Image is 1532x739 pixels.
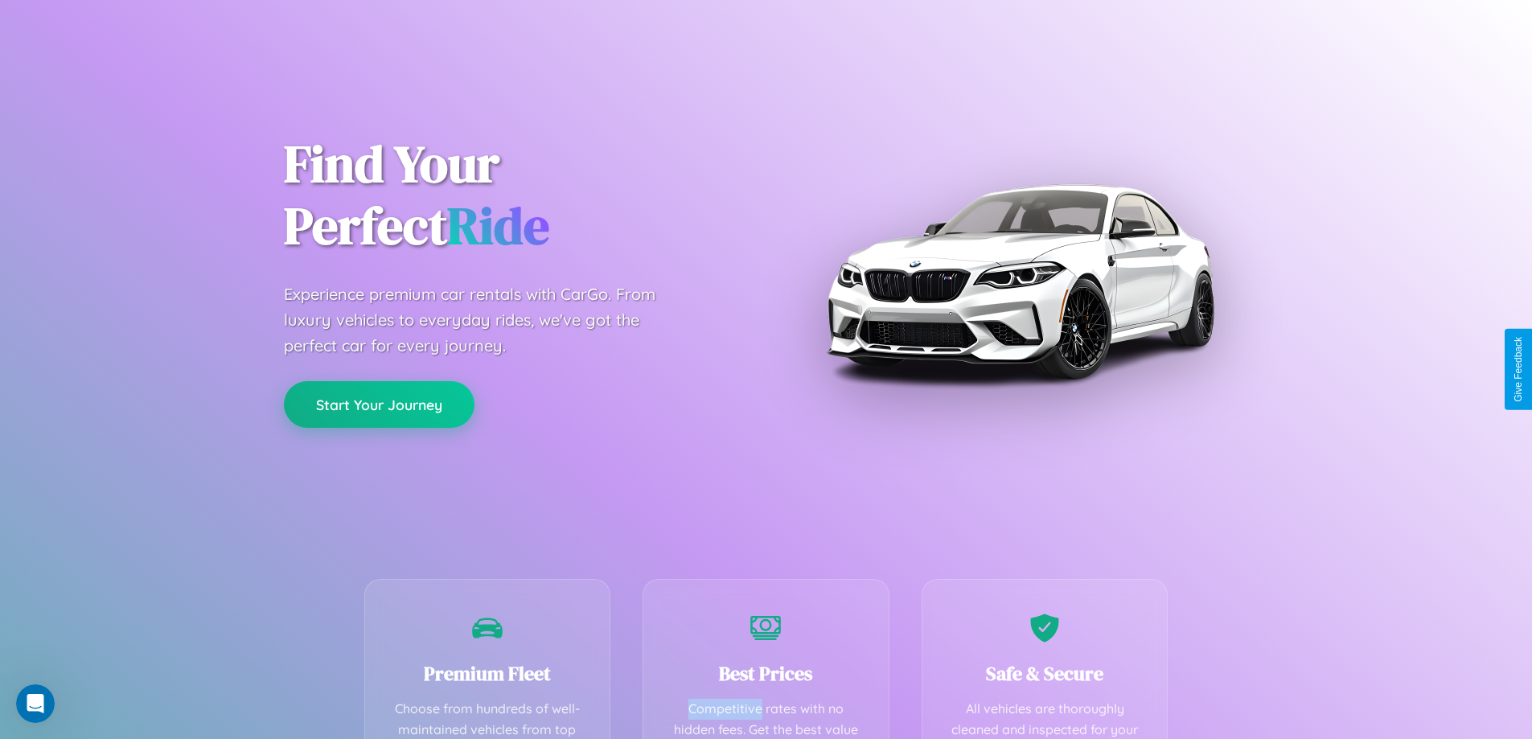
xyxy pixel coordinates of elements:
h3: Premium Fleet [389,660,586,687]
img: Premium BMW car rental vehicle [819,80,1221,482]
span: Ride [447,191,549,261]
iframe: Intercom live chat [16,684,55,723]
p: Experience premium car rentals with CarGo. From luxury vehicles to everyday rides, we've got the ... [284,281,686,359]
h3: Best Prices [667,660,865,687]
h3: Safe & Secure [947,660,1144,687]
h1: Find Your Perfect [284,133,742,257]
div: Give Feedback [1513,337,1524,402]
button: Start Your Journey [284,381,474,428]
